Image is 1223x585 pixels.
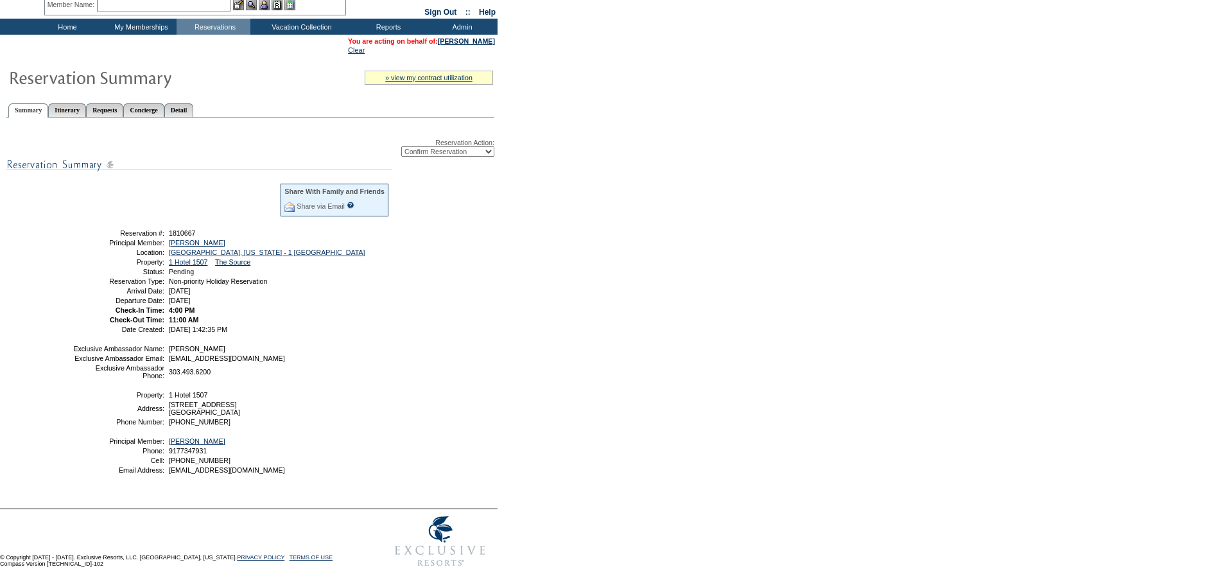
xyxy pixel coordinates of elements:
span: [PHONE_NUMBER] [169,457,230,464]
td: Principal Member: [73,437,164,445]
a: Detail [164,103,194,117]
td: Property: [73,258,164,266]
strong: Check-In Time: [116,306,164,314]
a: TERMS OF USE [290,554,333,561]
a: Help [479,8,496,17]
span: [EMAIL_ADDRESS][DOMAIN_NAME] [169,354,285,362]
td: Reservations [177,19,250,35]
a: PRIVACY POLICY [237,554,284,561]
a: Sign Out [424,8,456,17]
span: [PERSON_NAME] [169,345,225,353]
span: [PHONE_NUMBER] [169,418,230,426]
td: Reports [350,19,424,35]
a: Requests [86,103,123,117]
td: Vacation Collection [250,19,350,35]
td: Departure Date: [73,297,164,304]
span: [STREET_ADDRESS] [GEOGRAPHIC_DATA] [169,401,240,416]
a: [GEOGRAPHIC_DATA], [US_STATE] - 1 [GEOGRAPHIC_DATA] [169,249,365,256]
td: Admin [424,19,498,35]
td: Exclusive Ambassador Email: [73,354,164,362]
a: Itinerary [48,103,86,117]
a: Share via Email [297,202,345,210]
a: [PERSON_NAME] [169,437,225,445]
td: Cell: [73,457,164,464]
td: Principal Member: [73,239,164,247]
div: Reservation Action: [6,139,494,157]
td: Reservation #: [73,229,164,237]
span: 1810667 [169,229,196,237]
span: [EMAIL_ADDRESS][DOMAIN_NAME] [169,466,285,474]
span: 1 Hotel 1507 [169,391,207,399]
img: Exclusive Resorts [383,509,498,573]
span: 11:00 AM [169,316,198,324]
a: [PERSON_NAME] [438,37,495,45]
a: Summary [8,103,48,118]
td: Reservation Type: [73,277,164,285]
span: Pending [169,268,194,275]
td: Phone: [73,447,164,455]
td: Property: [73,391,164,399]
td: My Memberships [103,19,177,35]
input: What is this? [347,202,354,209]
span: Non-priority Holiday Reservation [169,277,267,285]
span: [DATE] [169,297,191,304]
span: :: [465,8,471,17]
strong: Check-Out Time: [110,316,164,324]
td: Exclusive Ambassador Phone: [73,364,164,380]
td: Home [29,19,103,35]
td: Status: [73,268,164,275]
span: You are acting on behalf of: [348,37,495,45]
span: [DATE] [169,287,191,295]
td: Date Created: [73,326,164,333]
td: Phone Number: [73,418,164,426]
a: 1 Hotel 1507 [169,258,207,266]
span: 303.493.6200 [169,368,211,376]
div: Share With Family and Friends [284,188,385,195]
td: Address: [73,401,164,416]
a: Clear [348,46,365,54]
img: Reservaton Summary [8,64,265,90]
img: subTtlResSummary.gif [6,157,392,173]
span: 9177347931 [169,447,207,455]
td: Email Address: [73,466,164,474]
span: 4:00 PM [169,306,195,314]
a: [PERSON_NAME] [169,239,225,247]
td: Exclusive Ambassador Name: [73,345,164,353]
td: Arrival Date: [73,287,164,295]
a: Concierge [123,103,164,117]
td: Location: [73,249,164,256]
span: [DATE] 1:42:35 PM [169,326,227,333]
a: » view my contract utilization [385,74,473,82]
a: The Source [215,258,250,266]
